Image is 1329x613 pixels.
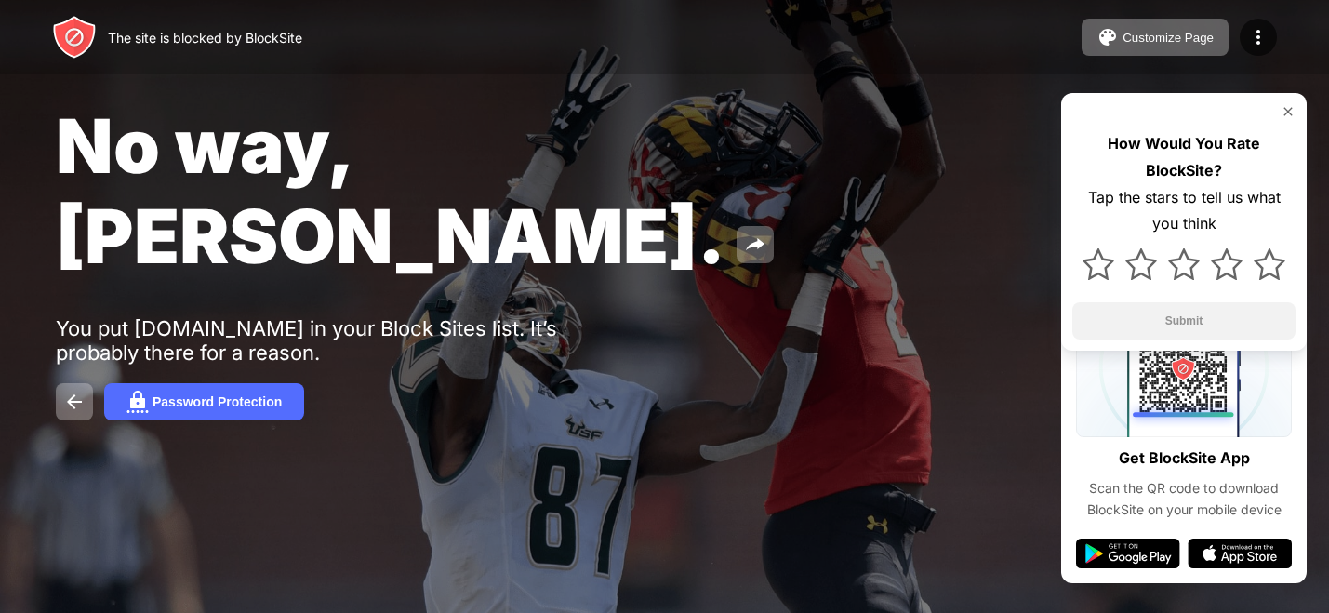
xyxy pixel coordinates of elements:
[52,15,97,60] img: header-logo.svg
[1125,248,1157,280] img: star.svg
[1096,26,1119,48] img: pallet.svg
[1072,184,1296,238] div: Tap the stars to tell us what you think
[744,233,766,256] img: share.svg
[1168,248,1200,280] img: star.svg
[1076,539,1180,568] img: google-play.svg
[56,100,725,281] span: No way, [PERSON_NAME].
[108,30,302,46] div: The site is blocked by BlockSite
[1082,19,1229,56] button: Customize Page
[1211,248,1243,280] img: star.svg
[1254,248,1285,280] img: star.svg
[1072,302,1296,340] button: Submit
[1083,248,1114,280] img: star.svg
[1072,130,1296,184] div: How Would You Rate BlockSite?
[1247,26,1269,48] img: menu-icon.svg
[1123,31,1214,45] div: Customize Page
[56,379,496,592] iframe: Banner
[1188,539,1292,568] img: app-store.svg
[1281,104,1296,119] img: rate-us-close.svg
[56,316,631,365] div: You put [DOMAIN_NAME] in your Block Sites list. It’s probably there for a reason.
